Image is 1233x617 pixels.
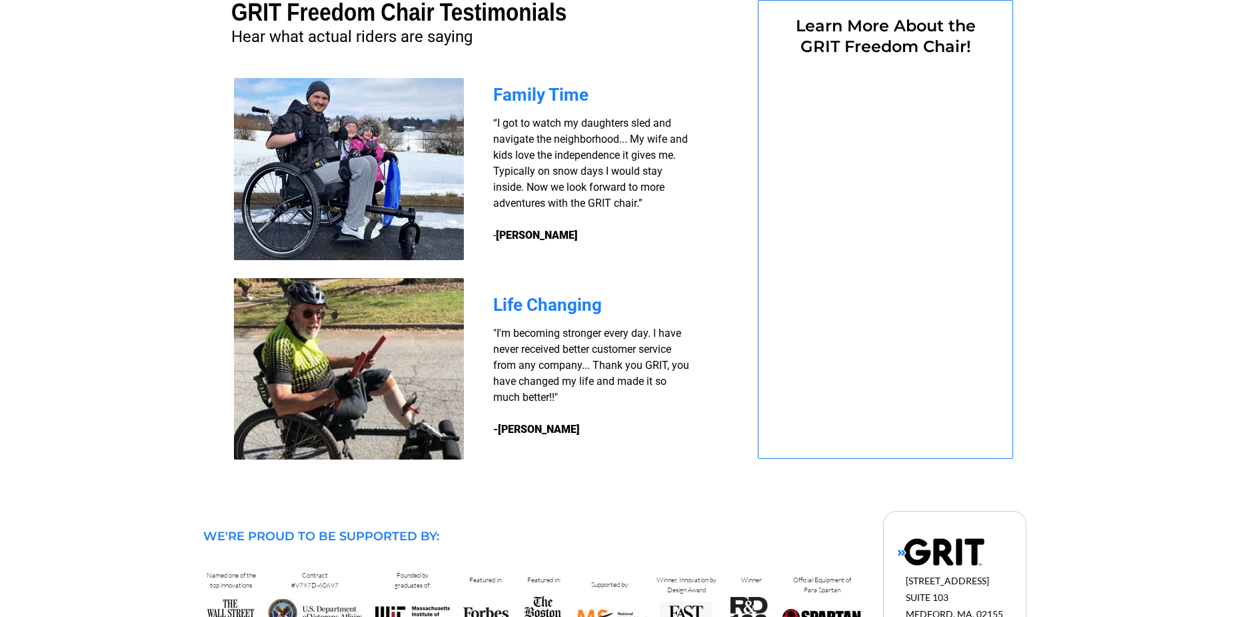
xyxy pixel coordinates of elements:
[741,576,762,584] span: Winner
[493,85,589,105] span: Family Time
[493,295,602,315] span: Life Changing
[493,423,580,436] strong: -[PERSON_NAME]
[203,529,439,544] span: WE'RE PROUD TO BE SUPPORTED BY:
[207,571,256,590] span: Named one of the top innovations
[780,65,990,165] iframe: Form 0
[496,229,578,241] strong: [PERSON_NAME]
[527,576,561,584] span: Featured in:
[656,576,716,594] span: Winner, Innovation by Design Award
[493,117,688,241] span: “I got to watch my daughters sled and navigate the neighborhood... My wife and kids love the inde...
[291,571,339,590] span: Contract #V797D-60697
[231,27,473,46] span: Hear what actual riders are saying
[796,16,976,56] span: Learn More About the GRIT Freedom Chair!
[591,580,629,589] span: Supported by:
[395,571,431,590] span: Founded by graduates of:
[493,327,689,404] span: "I'm becoming stronger every day. I have never received better customer service from any company....
[793,576,851,594] span: Official Equipment of Para Spartan
[469,576,503,584] span: Featured in:
[906,575,989,586] span: [STREET_ADDRESS]
[906,592,948,603] span: SUITE 103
